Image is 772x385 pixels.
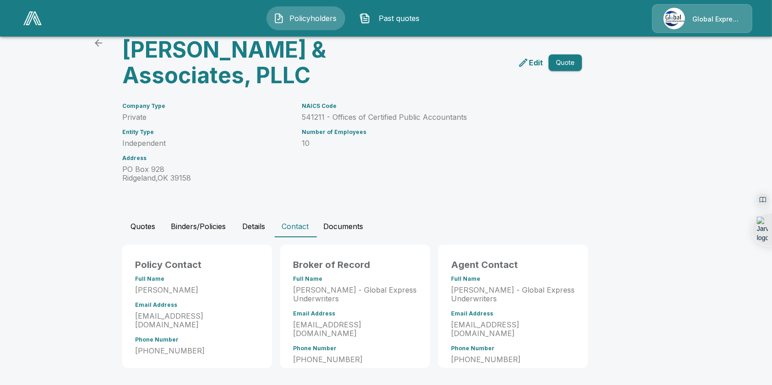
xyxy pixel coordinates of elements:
h6: Policy Contact [135,257,259,272]
h6: Agent Contact [451,257,575,272]
h6: Full Name [135,276,259,282]
h6: Company Type [122,103,291,109]
h6: NAICS Code [302,103,560,109]
h6: Phone Number [135,337,259,343]
p: Private [122,113,291,122]
p: 10 [302,139,560,148]
p: [PHONE_NUMBER] [293,355,417,364]
h6: Address [122,155,291,161]
a: edit [516,55,545,70]
span: Policyholders [288,13,338,24]
button: Quote [549,54,582,71]
div: policyholder tabs [122,215,650,237]
button: Details [233,215,274,237]
button: Contact [274,215,316,237]
a: Agency IconGlobal Express Underwriters [652,4,752,33]
h6: Phone Number [293,345,417,352]
button: Past quotes IconPast quotes [353,6,431,30]
span: Past quotes [374,13,424,24]
p: [PERSON_NAME] [135,286,259,294]
p: [PERSON_NAME] - Global Express Underwriters [451,286,575,303]
p: [EMAIL_ADDRESS][DOMAIN_NAME] [451,321,575,338]
img: Past quotes Icon [359,13,370,24]
img: Policyholders Icon [273,13,284,24]
a: back [89,34,108,52]
p: 541211 - Offices of Certified Public Accountants [302,113,560,122]
h3: [PERSON_NAME] & Associates, PLLC [122,37,348,88]
h6: Email Address [135,302,259,308]
h6: Full Name [293,276,417,282]
p: Global Express Underwriters [692,15,741,24]
img: Agency Icon [663,8,685,29]
button: Documents [316,215,370,237]
p: [EMAIL_ADDRESS][DOMAIN_NAME] [135,312,259,329]
img: AA Logo [23,11,42,25]
p: Edit [529,57,543,68]
p: [PERSON_NAME] - Global Express Underwriters [293,286,417,303]
h6: Entity Type [122,129,291,135]
p: PO Box 928 Ridgeland , OK 39158 [122,165,291,182]
h6: Email Address [451,310,575,317]
h6: Number of Employees [302,129,560,135]
h6: Phone Number [451,345,575,352]
p: [PHONE_NUMBER] [451,355,575,364]
p: [EMAIL_ADDRESS][DOMAIN_NAME] [293,321,417,338]
h6: Broker of Record [293,257,417,272]
button: Policyholders IconPolicyholders [266,6,345,30]
p: [PHONE_NUMBER] [135,347,259,355]
h6: Full Name [451,276,575,282]
p: Independent [122,139,291,148]
button: Quotes [122,215,163,237]
h6: Email Address [293,310,417,317]
button: Binders/Policies [163,215,233,237]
